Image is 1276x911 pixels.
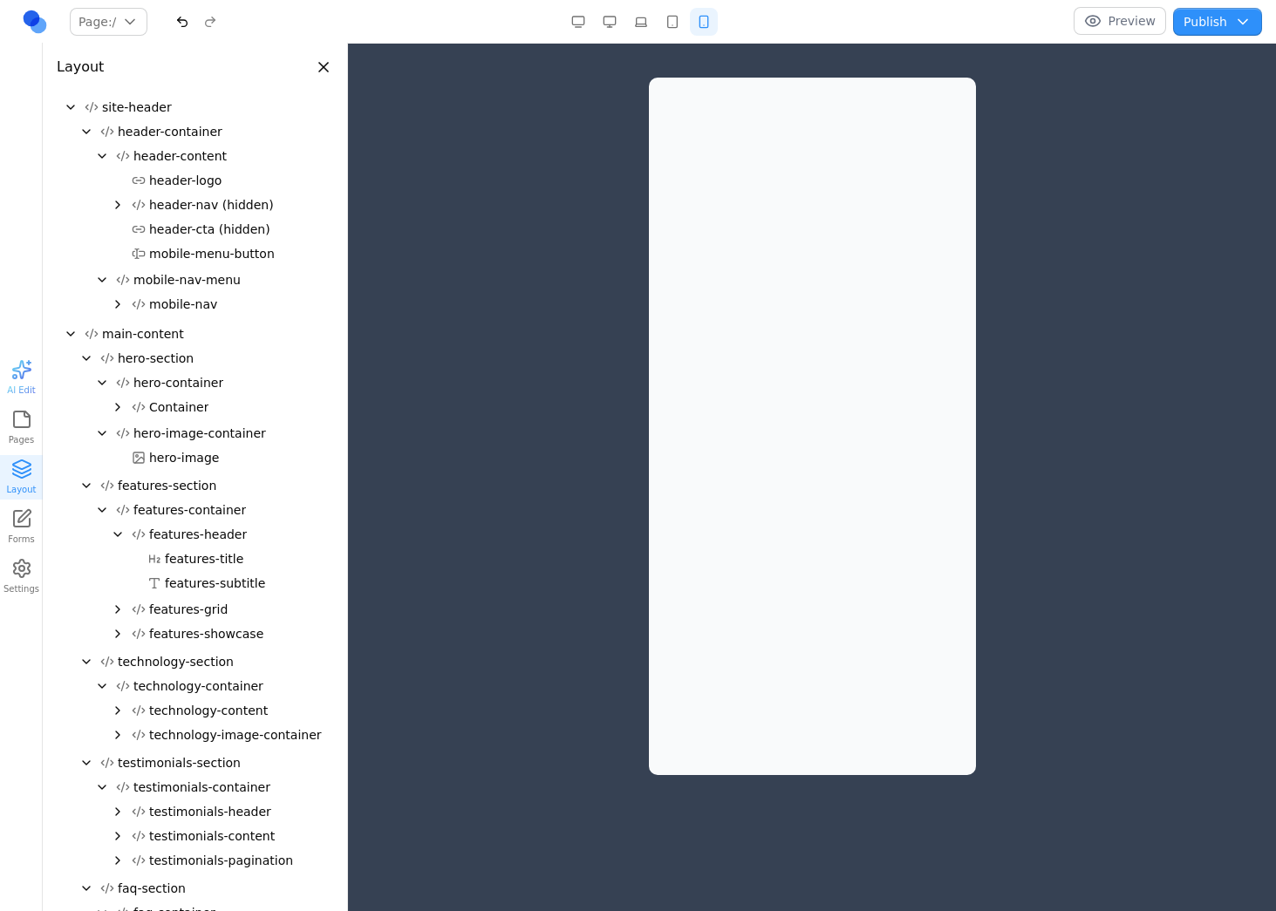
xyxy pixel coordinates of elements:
[102,99,172,116] span: site-header
[109,268,333,292] button: mobile-nav-menu
[658,8,686,36] button: Tablet
[118,477,216,494] span: features-section
[125,698,333,723] button: technology-content
[149,398,208,416] span: Container
[111,627,125,641] button: Expand
[79,351,93,365] button: Collapse
[149,172,222,189] span: header-logo
[93,473,333,498] button: features-section
[125,395,333,419] button: Container
[125,217,333,241] button: header-cta (hidden)
[109,775,333,799] button: testimonials-container
[111,728,125,742] button: Expand
[125,622,333,646] button: features-showcase
[118,653,234,670] span: technology-section
[79,479,93,493] button: Collapse
[118,880,186,897] span: faq-section
[95,426,109,440] button: Collapse
[564,8,592,36] button: Desktop Wide
[1173,8,1262,36] button: Publish
[125,445,333,470] button: hero-image
[149,852,293,869] span: testimonials-pagination
[111,527,125,541] button: Collapse
[64,100,78,114] button: Collapse
[78,95,333,119] button: site-header
[133,425,266,442] span: hero-image-container
[111,602,125,616] button: Expand
[111,853,125,867] button: Expand
[111,704,125,717] button: Expand
[118,350,194,367] span: hero-section
[95,149,109,163] button: Collapse
[109,674,333,698] button: technology-container
[125,723,333,747] button: technology-image-container
[93,346,333,371] button: hero-section
[690,8,718,36] button: Mobile
[133,147,227,165] span: header-content
[125,597,333,622] button: features-grid
[93,649,333,674] button: technology-section
[109,421,333,445] button: hero-image-container
[93,876,333,901] button: faq-section
[111,400,125,414] button: Expand
[125,799,333,824] button: testimonials-header
[133,501,246,519] span: features-container
[149,449,219,466] span: hero-image
[149,296,217,313] span: mobile-nav
[627,8,655,36] button: Laptop
[149,526,247,543] span: features-header
[111,829,125,843] button: Expand
[133,677,263,695] span: technology-container
[125,168,333,193] button: header-logo
[125,824,333,848] button: testimonials-content
[79,125,93,139] button: Collapse
[95,273,109,287] button: Collapse
[118,754,241,772] span: testimonials-section
[125,292,333,316] button: mobile-nav
[79,655,93,669] button: Collapse
[649,78,976,775] iframe: Preview
[93,119,333,144] button: header-container
[109,144,333,168] button: header-content
[125,241,333,266] button: mobile-menu-button
[140,571,333,595] button: features-subtitle
[149,625,263,642] span: features-showcase
[95,679,109,693] button: Collapse
[109,371,333,395] button: hero-container
[109,498,333,522] button: features-container
[95,780,109,794] button: Collapse
[79,881,93,895] button: Collapse
[165,550,243,568] span: features-title
[95,503,109,517] button: Collapse
[78,322,333,346] button: main-content
[149,196,274,214] span: header-nav (hidden)
[133,778,270,796] span: testimonials-container
[1074,7,1167,35] button: Preview
[133,374,223,391] span: hero-container
[149,245,275,262] span: mobile-menu-button
[93,751,333,775] button: testimonials-section
[140,547,333,571] button: features-title
[149,702,268,719] span: technology-content
[149,601,228,618] span: features-grid
[133,271,241,289] span: mobile-nav-menu
[111,297,125,311] button: Expand
[64,327,78,341] button: Collapse
[596,8,624,36] button: Desktop
[149,827,275,845] span: testimonials-content
[70,8,147,36] button: Page:/
[125,522,333,547] button: features-header
[149,221,270,238] span: header-cta (hidden)
[57,57,104,78] h3: Layout
[102,325,184,343] span: main-content
[125,193,333,217] button: header-nav (hidden)
[149,726,322,744] span: technology-image-container
[7,384,35,397] span: AI Edit
[111,198,125,212] button: Expand
[165,574,265,592] span: features-subtitle
[111,805,125,819] button: Expand
[95,376,109,390] button: Collapse
[118,123,222,140] span: header-container
[79,756,93,770] button: Collapse
[125,848,333,873] button: testimonials-pagination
